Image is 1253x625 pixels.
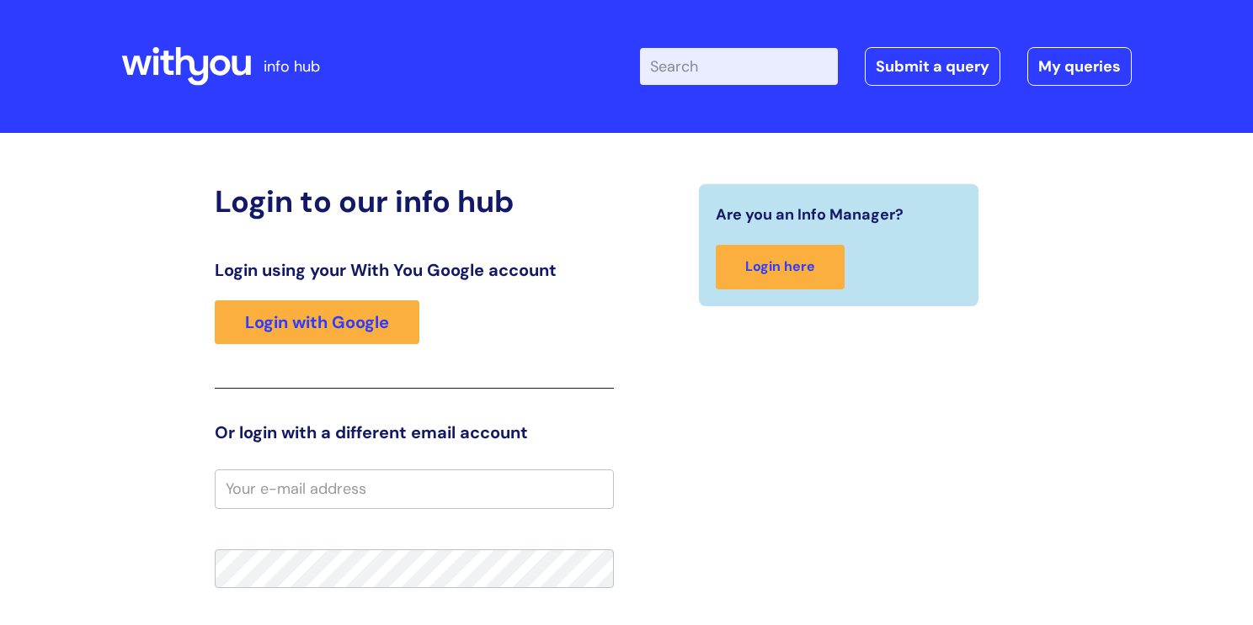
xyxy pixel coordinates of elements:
h3: Or login with a different email account [215,422,614,442]
span: Are you an Info Manager? [716,201,904,228]
a: Login with Google [215,300,419,344]
a: Submit a query [865,47,1000,86]
input: Search [640,48,838,85]
h3: Login using your With You Google account [215,260,614,280]
a: My queries [1027,47,1132,86]
a: Login here [716,245,845,289]
h2: Login to our info hub [215,183,614,220]
input: Your e-mail address [215,469,614,508]
p: info hub [264,53,320,80]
